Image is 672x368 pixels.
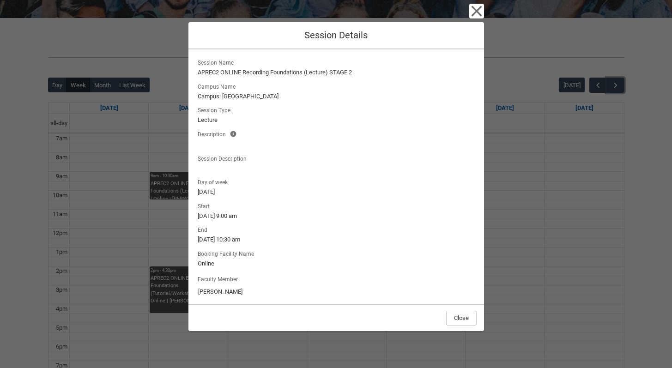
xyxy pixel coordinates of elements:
[198,235,475,244] lightning-formatted-text: [DATE] 10:30 am
[198,128,230,139] span: Description
[198,81,239,91] span: Campus Name
[198,68,475,77] lightning-formatted-text: APREC2 ONLINE Recording Foundations (Lecture) STAGE 2
[198,115,475,125] lightning-formatted-text: Lecture
[198,200,213,211] span: Start
[198,211,475,221] lightning-formatted-text: [DATE] 9:00 am
[198,153,250,163] span: Session Description
[198,259,475,268] lightning-formatted-text: Online
[469,4,484,18] button: Close
[304,30,368,41] span: Session Details
[198,187,475,197] lightning-formatted-text: [DATE]
[198,57,237,67] span: Session Name
[198,92,475,101] lightning-formatted-text: Campus: [GEOGRAPHIC_DATA]
[198,224,211,234] span: End
[198,176,231,187] span: Day of week
[198,273,242,284] label: Faculty Member
[446,311,477,326] button: Close
[198,248,258,258] span: Booking Facility Name
[198,104,234,115] span: Session Type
